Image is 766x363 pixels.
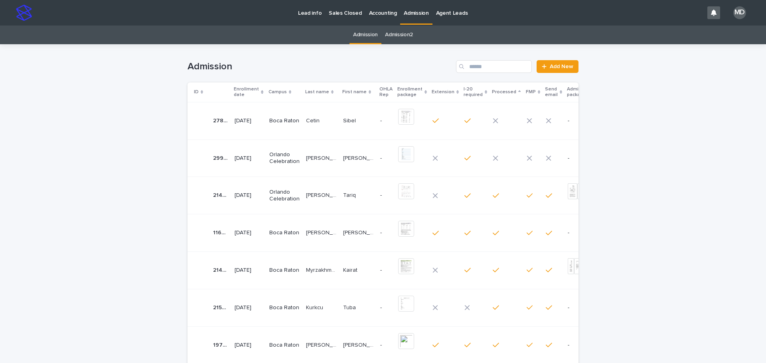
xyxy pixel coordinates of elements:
input: Search [456,60,532,73]
tr: 2140321403 [DATE]Orlando Celebration[PERSON_NAME][PERSON_NAME] TariqTariq - [188,177,608,214]
p: Kurkcu [306,303,325,311]
p: 21450 [213,265,230,274]
p: Cetin [306,116,321,124]
a: Admission [353,26,378,44]
p: Campus [268,88,287,96]
tr: 2992729927 [DATE]Orlando Celebration[PERSON_NAME] [PERSON_NAME][PERSON_NAME] [PERSON_NAME] [PERSO... [188,139,608,177]
p: Processed [492,88,516,96]
p: Tuba [343,303,357,311]
p: DE GODOY BEMBER [306,153,338,162]
p: OHLA Rep [379,85,393,100]
p: Orlando Celebration [269,189,300,202]
p: - [380,304,392,311]
p: 21403 [213,190,230,199]
span: Add New [550,64,573,69]
p: Last name [305,88,329,96]
p: - [568,155,595,162]
tr: 2150921509 [DATE]Boca RatonKurkcuKurkcu TubaTuba -- [188,289,608,326]
p: [DATE] [235,267,263,274]
p: - [380,342,392,349]
p: - [568,118,595,124]
p: Boca Raton [269,230,300,236]
p: [DATE] [235,118,263,124]
tr: 2785027850 [DATE]Boca RatonCetinCetin SibelSibel -- [188,102,608,139]
p: Myrzakhmetov [306,265,338,274]
tr: 2145021450 [DATE]Boca RatonMyrzakhmetovMyrzakhmetov KairatKairat - [188,251,608,289]
p: - [380,230,392,236]
p: 21509 [213,303,230,311]
tr: 1164411644 [DATE]Boca Raton[PERSON_NAME] [PERSON_NAME][PERSON_NAME] [PERSON_NAME] [PERSON_NAME][P... [188,214,608,252]
p: 11644 [213,228,230,236]
a: Admission2 [385,26,413,44]
p: Yully Andrea [343,228,375,236]
p: - [380,267,392,274]
div: MD [733,6,746,19]
p: Orlando Celebration [269,151,300,165]
p: Tariq [343,190,357,199]
p: [DATE] [235,155,263,162]
p: - [568,304,595,311]
p: First name [342,88,367,96]
p: Raquel Patricia [343,153,375,162]
p: I-20 required [464,85,483,100]
p: 27850 [213,116,230,124]
p: - [568,230,595,236]
p: Admission package [567,85,590,100]
p: - [568,342,595,349]
p: [DATE] [235,342,263,349]
p: Boca Raton [269,304,300,311]
p: ALABDULWAHAB [306,190,338,199]
p: Boca Raton [269,342,300,349]
p: Boca Raton [269,267,300,274]
p: Enrollment date [234,85,259,100]
p: Boca Raton [269,118,300,124]
img: stacker-logo-s-only.png [16,5,32,21]
p: Enrollment package [397,85,422,100]
p: Kairat [343,265,359,274]
h1: Admission [188,61,453,73]
p: [DATE] [235,304,263,311]
p: Extension [432,88,454,96]
p: ID [194,88,199,96]
p: [DATE] [235,230,263,236]
p: [DATE] [235,192,263,199]
p: - [380,118,392,124]
p: 19757 [213,340,230,349]
a: Add New [537,60,578,73]
p: - [380,155,392,162]
p: Send email [545,85,558,100]
p: Casas Barreto [306,228,338,236]
p: DE SOUZA BARROS [306,340,338,349]
p: Sibel [343,116,357,124]
p: 29927 [213,153,230,162]
p: - [380,192,392,199]
p: Katiucha Dayane [343,340,375,349]
p: FMP [526,88,536,96]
